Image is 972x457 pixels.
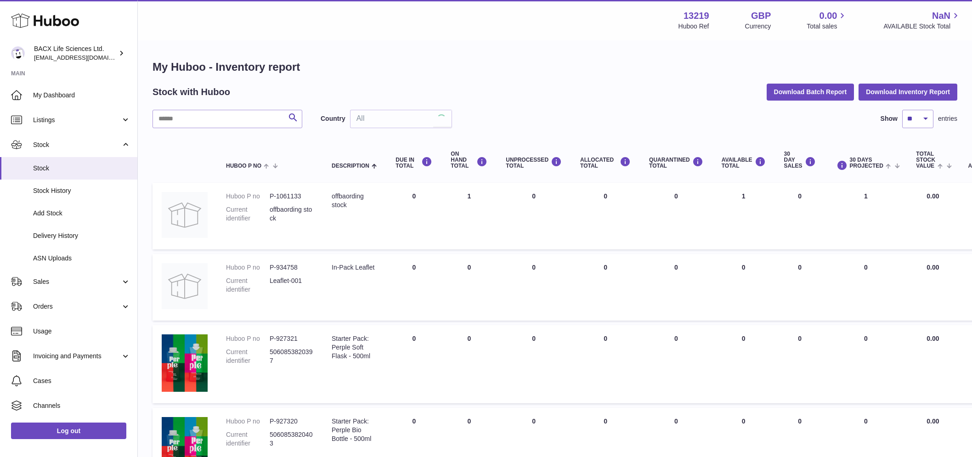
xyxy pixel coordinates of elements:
[270,348,313,365] dd: 5060853820397
[33,327,130,336] span: Usage
[927,335,939,342] span: 0.00
[712,254,775,321] td: 0
[33,231,130,240] span: Delivery History
[441,254,497,321] td: 0
[712,325,775,403] td: 0
[386,254,441,321] td: 0
[649,157,703,169] div: QUARANTINED Total
[270,334,313,343] dd: P-927321
[33,141,121,149] span: Stock
[34,45,117,62] div: BACX Life Sciences Ltd.
[226,276,270,294] dt: Current identifier
[270,430,313,448] dd: 5060853820403
[321,114,345,123] label: Country
[386,325,441,403] td: 0
[441,183,497,249] td: 1
[927,418,939,425] span: 0.00
[497,325,571,403] td: 0
[33,209,130,218] span: Add Stock
[332,417,377,443] div: Starter Pack: Perple Bio Bottle - 500ml
[938,114,957,123] span: entries
[33,277,121,286] span: Sales
[226,348,270,365] dt: Current identifier
[883,10,961,31] a: NaN AVAILABLE Stock Total
[226,163,261,169] span: Huboo P no
[684,10,709,22] strong: 13219
[34,54,135,61] span: [EMAIL_ADDRESS][DOMAIN_NAME]
[580,157,631,169] div: ALLOCATED Total
[270,263,313,272] dd: P-934758
[883,22,961,31] span: AVAILABLE Stock Total
[332,192,377,209] div: offbaording stock
[33,186,130,195] span: Stock History
[226,192,270,201] dt: Huboo P no
[332,263,377,272] div: In-Pack Leaflet
[506,157,562,169] div: UNPROCESSED Total
[571,183,640,249] td: 0
[332,334,377,361] div: Starter Pack: Perple Soft Flask - 500ml
[674,264,678,271] span: 0
[33,377,130,385] span: Cases
[162,263,208,309] img: product image
[33,302,121,311] span: Orders
[270,417,313,426] dd: P-927320
[927,264,939,271] span: 0.00
[226,334,270,343] dt: Huboo P no
[784,151,816,169] div: 30 DAY SALES
[674,335,678,342] span: 0
[270,276,313,294] dd: Leaflet-001
[162,334,208,392] img: product image
[451,151,487,169] div: ON HAND Total
[226,205,270,223] dt: Current identifier
[571,254,640,321] td: 0
[162,192,208,238] img: product image
[712,183,775,249] td: 1
[571,325,640,403] td: 0
[825,254,907,321] td: 0
[226,263,270,272] dt: Huboo P no
[775,183,825,249] td: 0
[11,423,126,439] a: Log out
[153,86,230,98] h2: Stock with Huboo
[678,22,709,31] div: Huboo Ref
[674,418,678,425] span: 0
[819,10,837,22] span: 0.00
[807,22,848,31] span: Total sales
[775,254,825,321] td: 0
[775,325,825,403] td: 0
[33,116,121,124] span: Listings
[497,254,571,321] td: 0
[441,325,497,403] td: 0
[270,205,313,223] dd: offbaording stock
[850,157,883,169] span: 30 DAYS PROJECTED
[226,417,270,426] dt: Huboo P no
[497,183,571,249] td: 0
[33,254,130,263] span: ASN Uploads
[226,430,270,448] dt: Current identifier
[270,192,313,201] dd: P-1061133
[927,192,939,200] span: 0.00
[386,183,441,249] td: 0
[33,91,130,100] span: My Dashboard
[33,401,130,410] span: Channels
[745,22,771,31] div: Currency
[825,183,907,249] td: 1
[674,192,678,200] span: 0
[751,10,771,22] strong: GBP
[881,114,898,123] label: Show
[153,60,957,74] h1: My Huboo - Inventory report
[396,157,432,169] div: DUE IN TOTAL
[932,10,950,22] span: NaN
[807,10,848,31] a: 0.00 Total sales
[33,352,121,361] span: Invoicing and Payments
[11,46,25,60] img: internalAdmin-13219@internal.huboo.com
[916,151,935,169] span: Total stock value
[33,164,130,173] span: Stock
[859,84,957,100] button: Download Inventory Report
[767,84,854,100] button: Download Batch Report
[722,157,766,169] div: AVAILABLE Total
[825,325,907,403] td: 0
[332,163,369,169] span: Description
